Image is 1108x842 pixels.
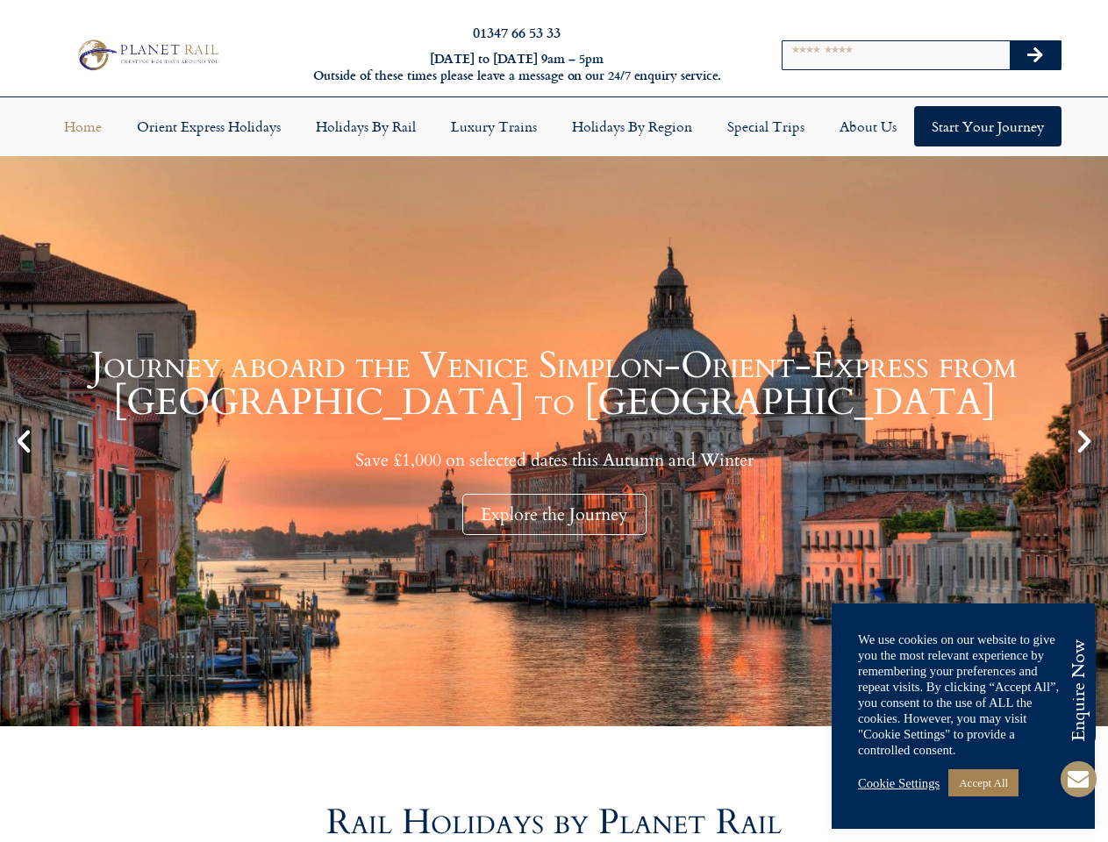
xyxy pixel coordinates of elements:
[948,769,1019,796] a: Accept All
[9,426,39,456] div: Previous slide
[554,106,710,146] a: Holidays by Region
[54,805,1054,840] h2: Rail Holidays by Planet Rail
[822,106,914,146] a: About Us
[44,449,1064,471] p: Save £1,000 on selected dates this Autumn and Winter
[1010,41,1061,69] button: Search
[9,106,1099,146] nav: Menu
[1069,426,1099,456] div: Next slide
[72,36,223,73] img: Planet Rail Train Holidays Logo
[46,106,119,146] a: Home
[914,106,1062,146] a: Start your Journey
[473,22,561,42] a: 01347 66 53 33
[300,51,734,83] h6: [DATE] to [DATE] 9am – 5pm Outside of these times please leave a message on our 24/7 enquiry serv...
[433,106,554,146] a: Luxury Trains
[462,494,647,535] div: Explore the Journey
[119,106,298,146] a: Orient Express Holidays
[858,775,940,791] a: Cookie Settings
[44,347,1064,421] h1: Journey aboard the Venice Simplon-Orient-Express from [GEOGRAPHIC_DATA] to [GEOGRAPHIC_DATA]
[298,106,433,146] a: Holidays by Rail
[710,106,822,146] a: Special Trips
[858,631,1069,758] div: We use cookies on our website to give you the most relevant experience by remembering your prefer...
